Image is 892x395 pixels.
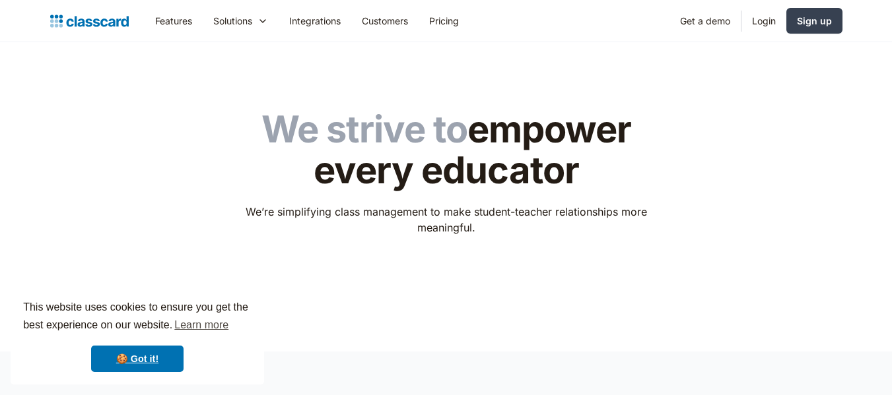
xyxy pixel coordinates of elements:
[797,14,832,28] div: Sign up
[145,6,203,36] a: Features
[172,315,230,335] a: learn more about cookies
[351,6,419,36] a: Customers
[669,6,741,36] a: Get a demo
[236,109,656,191] h1: empower every educator
[261,107,467,152] span: We strive to
[50,12,129,30] a: home
[91,346,184,372] a: dismiss cookie message
[741,6,786,36] a: Login
[11,287,264,384] div: cookieconsent
[419,6,469,36] a: Pricing
[23,299,252,335] span: This website uses cookies to ensure you get the best experience on our website.
[279,6,351,36] a: Integrations
[213,14,252,28] div: Solutions
[203,6,279,36] div: Solutions
[236,204,656,235] p: We’re simplifying class management to make student-teacher relationships more meaningful.
[786,8,842,34] a: Sign up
